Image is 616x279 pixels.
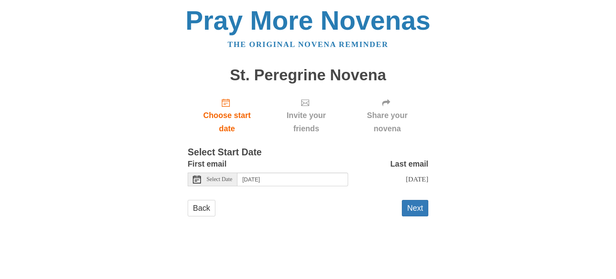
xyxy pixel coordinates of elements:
[274,109,338,135] span: Invite your friends
[188,157,227,171] label: First email
[188,147,428,158] h3: Select Start Date
[228,40,389,49] a: The original novena reminder
[207,177,232,182] span: Select Date
[402,200,428,216] button: Next
[354,109,420,135] span: Share your novena
[188,67,428,84] h1: St. Peregrine Novena
[390,157,428,171] label: Last email
[266,92,346,139] div: Click "Next" to confirm your start date first.
[186,6,431,35] a: Pray More Novenas
[406,175,428,183] span: [DATE]
[188,92,266,139] a: Choose start date
[196,109,258,135] span: Choose start date
[346,92,428,139] div: Click "Next" to confirm your start date first.
[188,200,215,216] a: Back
